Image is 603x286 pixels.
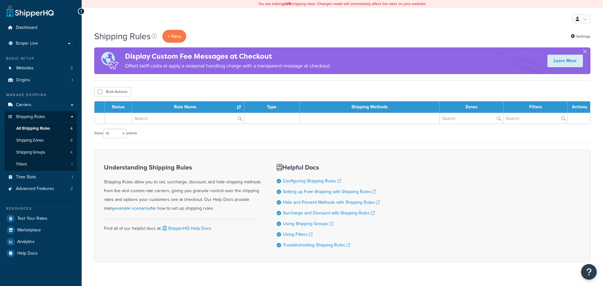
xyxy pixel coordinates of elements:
span: Filters [16,162,27,167]
span: 1 [72,175,73,180]
input: Search [440,113,503,124]
h3: Understanding Shipping Rules [104,164,261,171]
a: Learn More [547,55,583,67]
span: Analytics [17,239,35,245]
th: Status [105,101,132,113]
a: ShipperHQ Home [7,5,54,17]
button: Bulk Actions [94,87,131,96]
input: Search [132,113,244,124]
h1: Shipping Rules [94,30,151,42]
span: Scope: Live [16,41,38,46]
span: Dashboard [16,25,37,30]
span: Test Your Rates [17,216,47,221]
li: Origins [5,74,77,86]
a: Carriers [5,99,77,111]
li: Shipping Rules [5,111,77,171]
th: Shipping Methods [300,101,440,113]
a: Filters 1 [5,159,77,170]
p: Offset tariff costs or apply a seasonal handling charge with a transparent message at checkout. [125,62,331,70]
th: Actions [568,101,590,113]
span: All Shipping Rules [16,126,50,131]
a: Help Docs [5,248,77,259]
a: Surcharge and Discount with Shipping Rules [283,210,375,216]
span: 4 [70,150,73,155]
th: Zones [440,101,503,113]
div: Find all of our helpful docs at: [104,219,261,233]
a: ShipperHQ Help Docs [161,225,211,232]
a: Configuring Shipping Rules [283,178,341,184]
span: Carriers [16,102,31,108]
a: Test Your Rates [5,213,77,224]
button: Open Resource Center [581,264,597,280]
div: Resources [5,206,77,211]
h4: Display Custom Fee Messages at Checkout [125,51,331,62]
span: 1 [71,162,73,167]
th: Filters [503,101,568,113]
a: Websites 2 [5,62,77,74]
select: Showentries [103,129,127,138]
a: All Shipping Rules 4 [5,123,77,134]
span: Shipping Rules [16,114,45,120]
li: Shipping Groups [5,147,77,158]
span: 2 [71,66,73,71]
a: Analytics [5,236,77,247]
th: Type [244,101,300,113]
a: Marketplace [5,224,77,236]
input: Search [503,113,568,124]
a: Settings [571,32,590,41]
span: 9 [70,138,73,143]
label: Show entries [94,129,137,138]
a: Using Shipping Groups [283,220,333,227]
a: Setting up Free Shipping with Shipping Rules [283,188,376,195]
h3: Helpful Docs [277,164,380,171]
span: 1 [72,78,73,83]
span: Help Docs [17,251,38,256]
b: LIVE [284,1,291,7]
span: Time Slots [16,175,36,180]
span: Origins [16,78,30,83]
span: Marketplace [17,228,41,233]
li: Advanced Features [5,183,77,195]
div: Shipping Rules allow you to set, surcharge, discount, and hide shipping methods from live and cus... [104,164,261,213]
li: Filters [5,159,77,170]
div: Manage Shipping [5,92,77,98]
div: Basic Setup [5,56,77,61]
a: Shipping Zones 9 [5,135,77,146]
li: Shipping Zones [5,135,77,146]
p: + New [162,30,186,43]
img: duties-banner-06bc72dcb5fe05cb3f9472aba00be2ae8eb53ab6f0d8bb03d382ba314ac3c341.png [94,47,125,74]
li: Websites [5,62,77,74]
a: Using Filters [283,231,312,238]
span: Websites [16,66,34,71]
span: 2 [71,186,73,192]
li: All Shipping Rules [5,123,77,134]
a: Dashboard [5,22,77,34]
a: Time Slots 1 [5,171,77,183]
a: Advanced Features 2 [5,183,77,195]
th: Rule Name [132,101,244,113]
a: example scenarios [114,205,151,212]
span: Shipping Groups [16,150,45,155]
a: Hide and Prevent Methods with Shipping Rules [283,199,380,206]
a: Shipping Rules [5,111,77,123]
li: Time Slots [5,171,77,183]
span: Advanced Features [16,186,54,192]
a: Troubleshooting Shipping Rules [283,242,350,248]
a: Shipping Groups 4 [5,147,77,158]
span: Shipping Zones [16,138,44,143]
a: Origins 1 [5,74,77,86]
span: 4 [70,126,73,131]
